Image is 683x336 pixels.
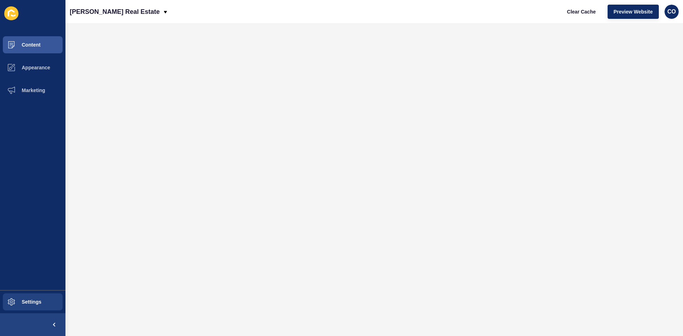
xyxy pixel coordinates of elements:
span: Clear Cache [567,8,596,15]
span: CO [667,8,676,15]
span: Preview Website [614,8,653,15]
button: Clear Cache [561,5,602,19]
button: Preview Website [608,5,659,19]
p: [PERSON_NAME] Real Estate [70,3,160,21]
